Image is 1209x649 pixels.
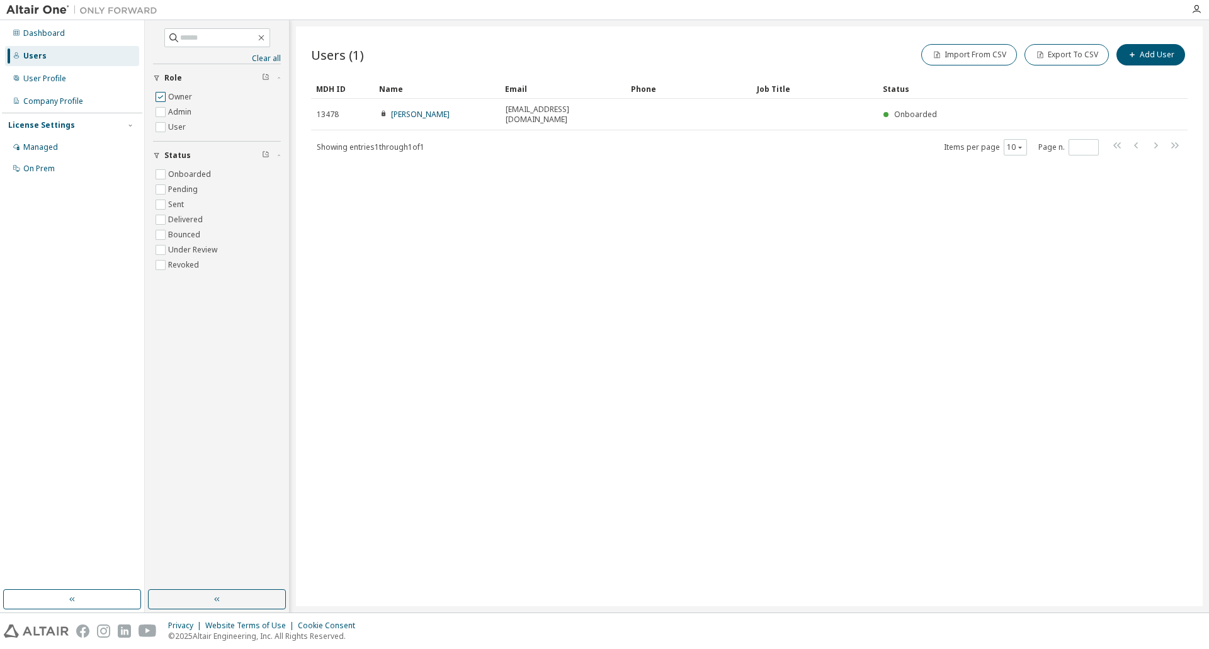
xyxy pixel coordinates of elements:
div: Website Terms of Use [205,621,298,631]
img: linkedin.svg [118,624,131,638]
button: 10 [1007,142,1024,152]
img: Altair One [6,4,164,16]
span: Page n. [1038,139,1099,155]
label: Sent [168,197,186,212]
img: altair_logo.svg [4,624,69,638]
span: [EMAIL_ADDRESS][DOMAIN_NAME] [506,104,620,125]
div: On Prem [23,164,55,174]
label: Bounced [168,227,203,242]
label: Delivered [168,212,205,227]
label: Revoked [168,257,201,273]
div: Dashboard [23,28,65,38]
span: 13478 [317,110,339,120]
img: facebook.svg [76,624,89,638]
div: Managed [23,142,58,152]
label: Onboarded [168,167,213,182]
div: Name [379,79,495,99]
span: Status [164,150,191,161]
div: Email [505,79,621,99]
span: Onboarded [894,109,937,120]
div: MDH ID [316,79,369,99]
a: Clear all [153,54,281,64]
div: Privacy [168,621,205,631]
span: Showing entries 1 through 1 of 1 [317,142,424,152]
div: Users [23,51,47,61]
label: Pending [168,182,200,197]
div: Job Title [757,79,873,99]
div: Cookie Consent [298,621,363,631]
label: Owner [168,89,195,104]
img: youtube.svg [139,624,157,638]
label: Admin [168,104,194,120]
button: Export To CSV [1025,44,1109,65]
button: Role [153,64,281,92]
a: [PERSON_NAME] [391,109,450,120]
span: Users (1) [311,46,364,64]
button: Add User [1116,44,1185,65]
span: Items per page [944,139,1027,155]
div: Company Profile [23,96,83,106]
span: Role [164,73,182,83]
div: User Profile [23,74,66,84]
button: Import From CSV [921,44,1017,65]
label: User [168,120,188,135]
img: instagram.svg [97,624,110,638]
label: Under Review [168,242,220,257]
div: Status [883,79,1122,99]
span: Clear filter [262,150,270,161]
button: Status [153,142,281,169]
p: © 2025 Altair Engineering, Inc. All Rights Reserved. [168,631,363,641]
span: Clear filter [262,73,270,83]
div: License Settings [8,120,75,130]
div: Phone [631,79,747,99]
